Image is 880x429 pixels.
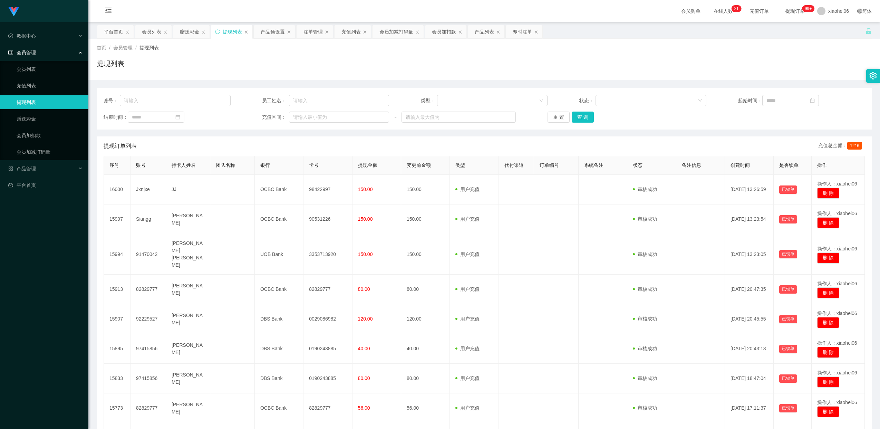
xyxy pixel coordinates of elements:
[401,304,450,334] td: 120.00
[17,128,83,142] a: 会员加扣款
[455,346,480,351] span: 用户充值
[817,400,857,405] span: 操作人：xiaohei06
[407,162,431,168] span: 变更前金额
[817,370,857,375] span: 操作人：xiaohei06
[303,304,352,334] td: 0029086982
[104,275,130,304] td: 15913
[135,45,137,50] span: /
[8,50,13,55] i: 图标: table
[139,45,159,50] span: 提现列表
[802,5,814,12] sup: 931
[358,162,377,168] span: 提现金额
[633,316,657,322] span: 审核成功
[779,250,797,258] button: 已锁单
[779,162,799,168] span: 是否锁单
[303,393,352,423] td: 82829777
[725,175,774,204] td: [DATE] 13:26:59
[261,25,285,38] div: 产品预设置
[421,97,437,104] span: 类型：
[458,30,462,34] i: 图标: close
[455,316,480,322] span: 用户充值
[289,112,389,123] input: 请输入最小值为
[779,315,797,323] button: 已锁单
[216,162,235,168] span: 团队名称
[104,97,120,104] span: 账号：
[303,175,352,204] td: 98422997
[125,30,129,34] i: 图标: close
[401,364,450,393] td: 80.00
[779,185,797,194] button: 已锁单
[201,30,205,34] i: 图标: close
[166,234,211,275] td: [PERSON_NAME] [PERSON_NAME]
[287,30,291,34] i: 图标: close
[817,376,839,388] button: 删 除
[725,234,774,275] td: [DATE] 13:23:05
[633,216,657,222] span: 审核成功
[303,334,352,364] td: 0190243885
[130,275,166,304] td: 82829777
[746,9,772,13] span: 充值订单
[166,364,211,393] td: [PERSON_NAME]
[401,175,450,204] td: 150.00
[731,162,750,168] span: 创建时间
[255,393,303,423] td: OCBC Bank
[104,364,130,393] td: 15833
[475,25,494,38] div: 产品列表
[109,162,119,168] span: 序号
[358,316,373,322] span: 120.00
[810,98,815,103] i: 图标: calendar
[817,347,839,358] button: 删 除
[104,334,130,364] td: 15895
[725,364,774,393] td: [DATE] 18:47:04
[255,175,303,204] td: OCBC Bank
[104,175,130,204] td: 16000
[130,204,166,234] td: Siangg
[130,393,166,423] td: 82829777
[734,5,736,12] p: 2
[455,187,480,192] span: 用户充值
[303,25,323,38] div: 注单管理
[255,275,303,304] td: OCBC Bank
[303,364,352,393] td: 0190243885
[262,97,289,104] span: 员工姓名：
[104,204,130,234] td: 15997
[166,275,211,304] td: [PERSON_NAME]
[736,5,739,12] p: 1
[731,5,741,12] sup: 21
[255,334,303,364] td: DBS Bank
[496,30,500,34] i: 图标: close
[255,234,303,275] td: UOB Bank
[104,114,128,121] span: 结束时间：
[113,45,133,50] span: 会员管理
[818,142,865,150] div: 充值总金额：
[633,162,642,168] span: 状态
[633,375,657,381] span: 审核成功
[432,25,456,38] div: 会员加扣款
[255,364,303,393] td: DBS Bank
[262,114,289,121] span: 充值区间：
[358,375,370,381] span: 80.00
[17,79,83,93] a: 充值列表
[534,30,538,34] i: 图标: close
[633,346,657,351] span: 审核成功
[166,334,211,364] td: [PERSON_NAME]
[104,142,137,150] span: 提现订单列表
[633,405,657,411] span: 审核成功
[682,162,701,168] span: 备注信息
[817,181,857,187] span: 操作人：xiaohei06
[104,234,130,275] td: 15994
[817,252,839,264] button: 删 除
[455,286,480,292] span: 用户充值
[401,334,450,364] td: 40.00
[17,95,83,109] a: 提现列表
[379,25,413,38] div: 会员加减打码量
[584,162,603,168] span: 系统备注
[8,7,19,17] img: logo.9652507e.png
[725,393,774,423] td: [DATE] 17:11:37
[97,58,124,69] h1: 提现列表
[857,9,862,13] i: 图标: global
[289,95,389,106] input: 请输入
[455,405,480,411] span: 用户充值
[104,393,130,423] td: 15773
[358,405,370,411] span: 56.00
